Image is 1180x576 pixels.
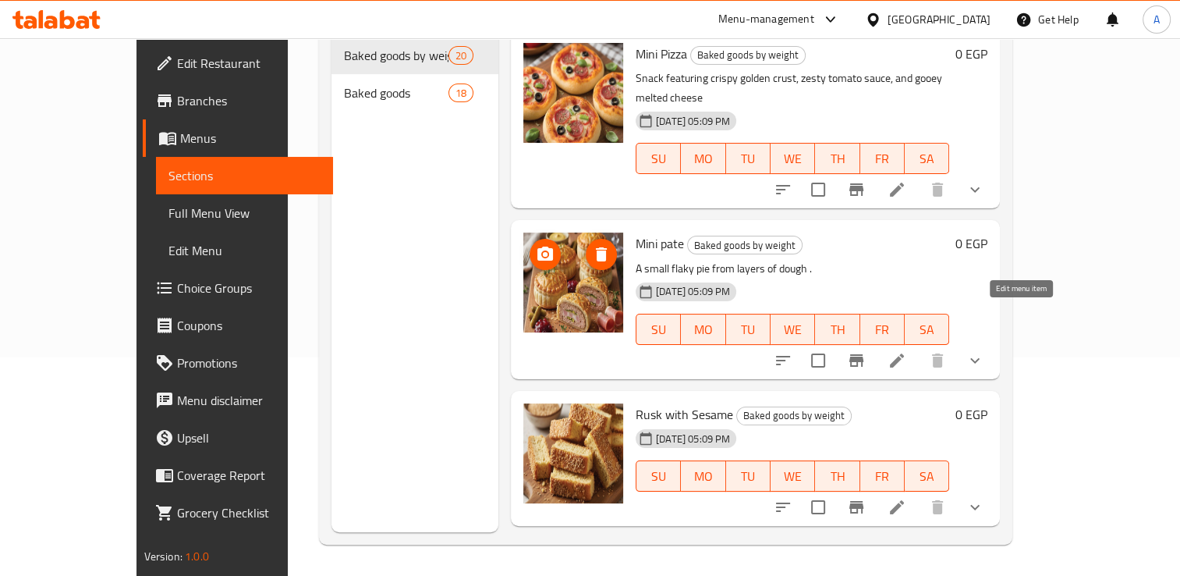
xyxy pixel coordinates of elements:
span: SU [643,148,675,170]
span: [DATE] 05:09 PM [650,432,736,446]
h6: 0 EGP [955,43,987,65]
a: Promotions [143,344,334,382]
span: TU [732,318,764,341]
span: Select to update [802,491,835,524]
span: 18 [449,86,473,101]
a: Coupons [143,307,334,344]
span: MO [687,318,719,341]
button: TH [815,460,859,492]
div: Baked goods by weight [687,236,803,254]
div: Baked goods18 [331,74,498,112]
span: Grocery Checklist [177,503,321,522]
span: WE [777,318,809,341]
button: delete [919,489,956,526]
a: Sections [156,157,334,194]
button: WE [771,460,815,492]
a: Choice Groups [143,269,334,307]
span: SU [643,465,675,488]
span: WE [777,465,809,488]
span: FR [866,148,898,170]
button: MO [681,460,725,492]
button: MO [681,143,725,174]
span: TH [821,318,853,341]
span: SA [911,318,943,341]
span: 1.0.0 [185,546,209,567]
button: MO [681,314,725,345]
div: Baked goods by weight20 [331,37,498,74]
span: MO [687,148,719,170]
button: TU [726,314,771,345]
h6: 0 EGP [955,233,987,254]
svg: Show Choices [966,351,984,370]
a: Edit menu item [888,180,906,199]
a: Full Menu View [156,194,334,232]
button: Branch-specific-item [838,489,875,526]
span: Baked goods by weight [688,236,802,254]
span: SU [643,318,675,341]
button: delete image [586,239,617,270]
a: Upsell [143,419,334,457]
span: Upsell [177,428,321,447]
span: SA [911,465,943,488]
span: FR [866,318,898,341]
span: Edit Restaurant [177,54,321,73]
img: Mini Pizza [523,43,623,143]
span: Sections [168,166,321,185]
span: TH [821,148,853,170]
span: Baked goods [344,84,448,102]
div: items [448,46,473,65]
button: TU [726,460,771,492]
a: Edit Menu [156,232,334,269]
div: Baked goods by weight [736,407,852,425]
span: MO [687,465,719,488]
button: FR [860,314,905,345]
button: SA [905,143,949,174]
button: TH [815,314,859,345]
span: [DATE] 05:09 PM [650,114,736,129]
a: Edit menu item [888,498,906,517]
nav: Menu sections [331,30,498,118]
div: Baked goods by weight [690,46,806,65]
button: WE [771,314,815,345]
button: WE [771,143,815,174]
span: Baked goods by weight [691,46,805,64]
svg: Show Choices [966,180,984,199]
svg: Show Choices [966,498,984,517]
a: Menu disclaimer [143,382,334,419]
span: Mini Pizza [636,42,687,66]
p: A small flaky pie from layers of dough . [636,259,949,279]
button: SU [636,314,681,345]
a: Grocery Checklist [143,494,334,532]
button: SU [636,460,681,492]
a: Menus [143,119,334,157]
span: Mini pate [636,232,684,255]
span: A [1153,11,1160,28]
span: Branches [177,91,321,110]
button: upload picture [530,239,561,270]
span: Version: [144,546,182,567]
span: Baked goods by weight [344,46,448,65]
button: sort-choices [764,489,802,526]
span: Select to update [802,173,835,206]
button: TH [815,143,859,174]
a: Edit Restaurant [143,44,334,82]
img: Mini pate [523,233,623,332]
button: Branch-specific-item [838,171,875,208]
button: Branch-specific-item [838,342,875,379]
span: Promotions [177,354,321,372]
button: sort-choices [764,171,802,208]
button: show more [956,489,994,526]
span: 20 [449,48,473,63]
button: SA [905,314,949,345]
div: [GEOGRAPHIC_DATA] [888,11,990,28]
span: WE [777,148,809,170]
span: Full Menu View [168,204,321,222]
span: TH [821,465,853,488]
button: show more [956,342,994,379]
span: FR [866,465,898,488]
p: Snack featuring crispy golden crust, zesty tomato sauce, and gooey melted cheese [636,69,949,108]
span: Coupons [177,316,321,335]
span: Menus [180,129,321,148]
